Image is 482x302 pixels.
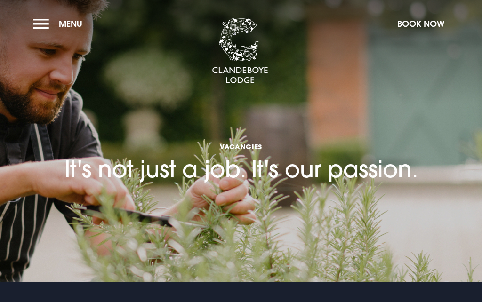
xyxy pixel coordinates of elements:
img: Clandeboye Lodge [212,18,268,84]
span: Menu [59,18,82,29]
button: Menu [33,14,87,34]
button: Book Now [393,14,449,34]
span: Vacancies [64,142,418,151]
h1: It's not just a job. It's our passion. [64,104,418,183]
